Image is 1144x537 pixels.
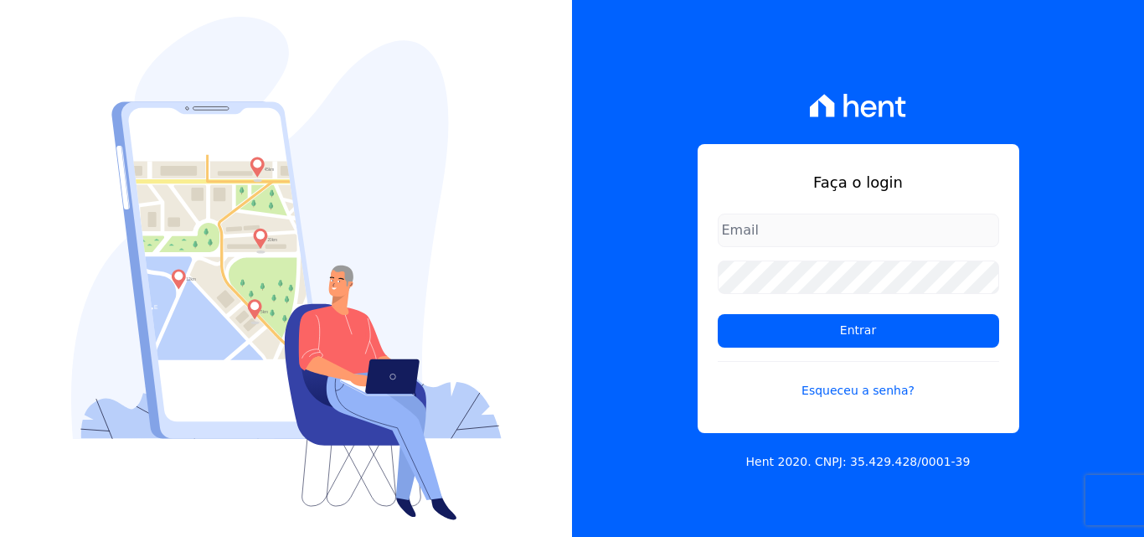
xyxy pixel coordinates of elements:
img: Login [71,17,502,520]
input: Entrar [718,314,999,348]
input: Email [718,214,999,247]
a: Esqueceu a senha? [718,361,999,400]
p: Hent 2020. CNPJ: 35.429.428/0001-39 [746,453,971,471]
h1: Faça o login [718,171,999,194]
